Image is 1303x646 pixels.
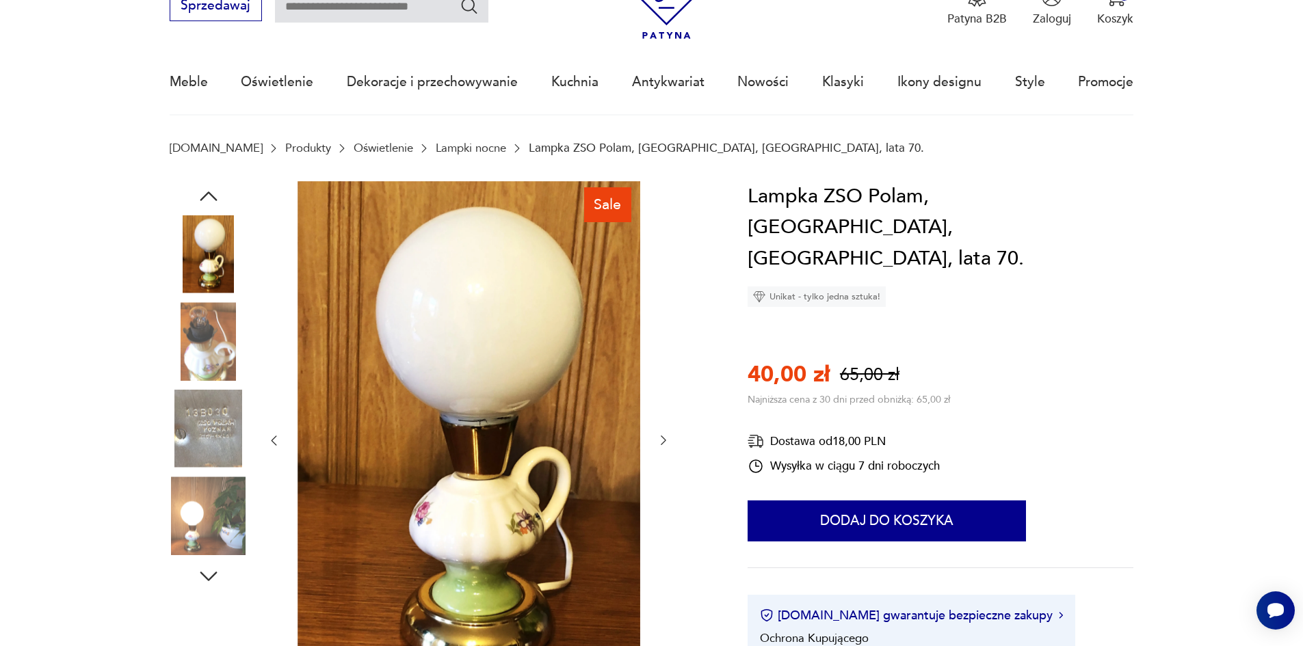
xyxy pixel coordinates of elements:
[748,433,940,450] div: Dostawa od 18,00 PLN
[632,51,705,113] a: Antykwariat
[170,215,248,293] img: Zdjęcie produktu Lampka ZSO Polam, Poznań, Polska, lata 70.
[551,51,598,113] a: Kuchnia
[170,142,263,154] a: [DOMAIN_NAME]
[170,476,248,554] img: Zdjęcie produktu Lampka ZSO Polam, Poznań, Polska, lata 70.
[1078,51,1133,113] a: Promocje
[947,11,1007,27] p: Patyna B2B
[897,51,982,113] a: Ikony designu
[170,1,262,12] a: Sprzedawaj
[753,291,765,303] img: Ikona diamentu
[748,433,764,450] img: Ikona dostawy
[748,286,886,307] div: Unikat - tylko jedna sztuka!
[1097,11,1133,27] p: Koszyk
[354,142,413,154] a: Oświetlenie
[529,142,924,154] p: Lampka ZSO Polam, [GEOGRAPHIC_DATA], [GEOGRAPHIC_DATA], lata 70.
[170,302,248,380] img: Zdjęcie produktu Lampka ZSO Polam, Poznań, Polska, lata 70.
[760,630,869,646] li: Ochrona Kupującego
[170,51,208,113] a: Meble
[1256,591,1295,630] iframe: Smartsupp widget button
[748,393,950,406] p: Najniższa cena z 30 dni przed obniżką: 65,00 zł
[822,51,864,113] a: Klasyki
[748,181,1133,275] h1: Lampka ZSO Polam, [GEOGRAPHIC_DATA], [GEOGRAPHIC_DATA], lata 70.
[1033,11,1071,27] p: Zaloguj
[241,51,313,113] a: Oświetlenie
[584,187,631,221] div: Sale
[748,458,940,474] div: Wysyłka w ciągu 7 dni roboczych
[737,51,789,113] a: Nowości
[347,51,518,113] a: Dekoracje i przechowywanie
[285,142,331,154] a: Produkty
[748,500,1026,541] button: Dodaj do koszyka
[760,608,774,622] img: Ikona certyfikatu
[760,607,1063,624] button: [DOMAIN_NAME] gwarantuje bezpieczne zakupy
[1059,612,1063,619] img: Ikona strzałki w prawo
[748,360,830,390] p: 40,00 zł
[1015,51,1045,113] a: Style
[436,142,506,154] a: Lampki nocne
[170,390,248,468] img: Zdjęcie produktu Lampka ZSO Polam, Poznań, Polska, lata 70.
[840,363,899,387] p: 65,00 zł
